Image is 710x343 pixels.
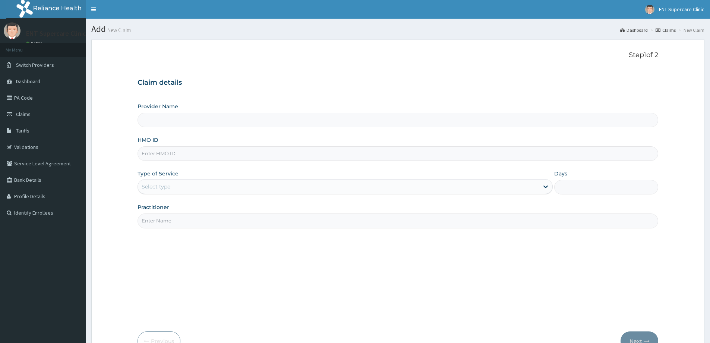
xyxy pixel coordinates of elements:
[138,136,158,144] label: HMO ID
[659,6,704,13] span: ENT Supercare Clinic
[138,213,658,228] input: Enter Name
[138,170,179,177] label: Type of Service
[26,30,86,37] p: ENT Supercare Clinic
[554,170,567,177] label: Days
[138,79,658,87] h3: Claim details
[16,78,40,85] span: Dashboard
[4,22,20,39] img: User Image
[91,24,704,34] h1: Add
[26,41,44,46] a: Online
[138,103,178,110] label: Provider Name
[656,27,676,33] a: Claims
[16,111,31,118] span: Claims
[16,127,29,134] span: Tariffs
[138,146,658,161] input: Enter HMO ID
[16,62,54,68] span: Switch Providers
[138,51,658,59] p: Step 1 of 2
[645,5,654,14] img: User Image
[106,27,131,33] small: New Claim
[142,183,170,190] div: Select type
[676,27,704,33] li: New Claim
[138,203,169,211] label: Practitioner
[620,27,648,33] a: Dashboard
